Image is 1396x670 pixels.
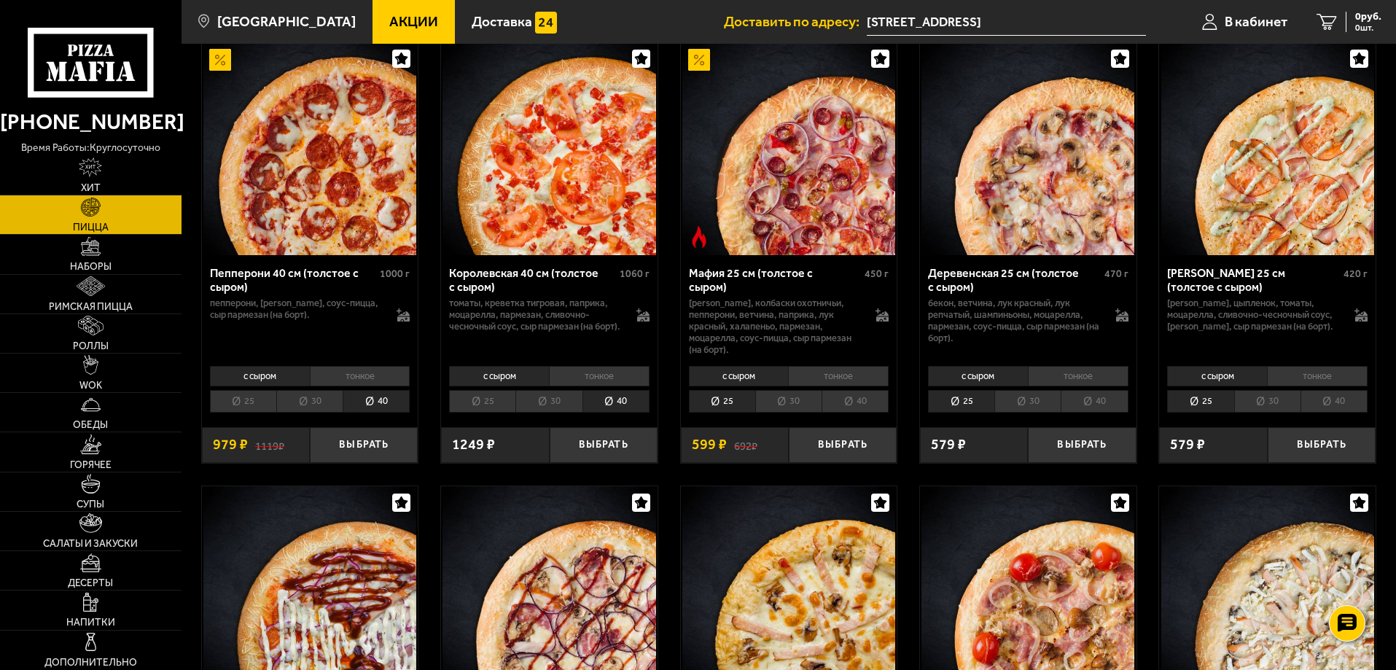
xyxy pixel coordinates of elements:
[66,618,115,628] span: Напитки
[442,42,655,255] img: Королевская 40 см (толстое с сыром)
[928,366,1028,386] li: с сыром
[43,539,138,549] span: Салаты и закуски
[441,42,658,255] a: Королевская 40 см (толстое с сыром)
[255,437,284,452] s: 1119 ₽
[217,15,356,28] span: [GEOGRAPHIC_DATA]
[688,49,710,71] img: Акционный
[1234,390,1301,413] li: 30
[1167,366,1267,386] li: с сыром
[1355,23,1381,32] span: 0 шт.
[79,381,102,391] span: WOK
[867,9,1146,36] span: Рыбацкий проспект, 18к2
[755,390,822,413] li: 30
[1028,427,1136,463] button: Выбрать
[449,266,616,294] div: Королевская 40 см (толстое с сыром)
[209,49,231,71] img: Акционный
[865,268,889,280] span: 450 г
[472,15,532,28] span: Доставка
[688,226,710,248] img: Острое блюдо
[535,12,557,34] img: 15daf4d41897b9f0e9f617042186c801.svg
[73,420,108,430] span: Обеды
[1104,268,1128,280] span: 470 г
[689,366,789,386] li: с сыром
[921,42,1134,255] img: Деревенская 25 см (толстое с сыром)
[1301,390,1368,413] li: 40
[49,302,133,312] span: Римская пицца
[380,268,410,280] span: 1000 г
[276,390,343,413] li: 30
[44,658,137,668] span: Дополнительно
[1267,366,1368,386] li: тонкое
[210,297,383,321] p: пепперони, [PERSON_NAME], соус-пицца, сыр пармезан (на борт).
[210,266,377,294] div: Пепперони 40 см (толстое с сыром)
[449,366,549,386] li: с сыром
[689,390,755,413] li: 25
[68,578,113,588] span: Десерты
[994,390,1061,413] li: 30
[343,390,410,413] li: 40
[389,15,438,28] span: Акции
[1167,266,1340,294] div: [PERSON_NAME] 25 см (толстое с сыром)
[681,42,897,255] a: АкционныйОстрое блюдоМафия 25 см (толстое с сыром)
[689,266,862,294] div: Мафия 25 см (толстое с сыром)
[73,341,109,351] span: Роллы
[1167,297,1340,332] p: [PERSON_NAME], цыпленок, томаты, моцарелла, сливочно-чесночный соус, [PERSON_NAME], сыр пармезан ...
[452,437,495,452] span: 1249 ₽
[682,42,895,255] img: Мафия 25 см (толстое с сыром)
[928,297,1101,344] p: бекон, ветчина, лук красный, лук репчатый, шампиньоны, моцарелла, пармезан, соус-пицца, сыр парме...
[867,9,1146,36] input: Ваш адрес доставки
[1170,437,1205,452] span: 579 ₽
[689,297,862,356] p: [PERSON_NAME], колбаски охотничьи, пепперони, ветчина, паприка, лук красный, халапеньо, пармезан,...
[73,222,109,233] span: Пицца
[449,297,622,332] p: томаты, креветка тигровая, паприка, моцарелла, пармезан, сливочно-чесночный соус, сыр пармезан (н...
[310,366,410,386] li: тонкое
[81,183,101,193] span: Хит
[1344,268,1368,280] span: 420 г
[1159,42,1376,255] a: Чикен Ранч 25 см (толстое с сыром)
[1225,15,1287,28] span: В кабинет
[931,437,966,452] span: 579 ₽
[724,15,867,28] span: Доставить по адресу:
[1355,12,1381,22] span: 0 руб.
[789,427,897,463] button: Выбрать
[310,427,418,463] button: Выбрать
[550,427,658,463] button: Выбрать
[928,266,1101,294] div: Деревенская 25 см (толстое с сыром)
[582,390,650,413] li: 40
[920,42,1136,255] a: Деревенская 25 см (толстое с сыром)
[928,390,994,413] li: 25
[70,262,112,272] span: Наборы
[210,366,310,386] li: с сыром
[203,42,416,255] img: Пепперони 40 см (толстое с сыром)
[1028,366,1128,386] li: тонкое
[692,437,727,452] span: 599 ₽
[620,268,650,280] span: 1060 г
[1061,390,1128,413] li: 40
[734,437,757,452] s: 692 ₽
[202,42,418,255] a: АкционныйПепперони 40 см (толстое с сыром)
[210,390,276,413] li: 25
[822,390,889,413] li: 40
[70,460,112,470] span: Горячее
[77,499,104,510] span: Супы
[449,390,515,413] li: 25
[1167,390,1233,413] li: 25
[549,366,650,386] li: тонкое
[213,437,248,452] span: 979 ₽
[1161,42,1374,255] img: Чикен Ранч 25 см (толстое с сыром)
[1268,427,1376,463] button: Выбрать
[788,366,889,386] li: тонкое
[515,390,582,413] li: 30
